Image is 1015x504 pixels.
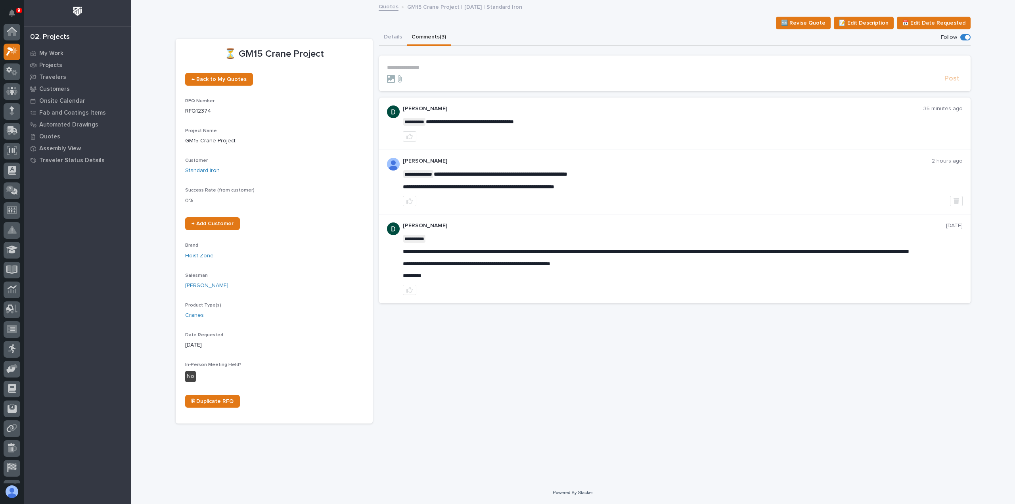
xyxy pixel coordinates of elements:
a: Projects [24,59,131,71]
img: Workspace Logo [70,4,85,19]
p: My Work [39,50,63,57]
div: Notifications9 [10,10,20,22]
span: Brand [185,243,198,248]
button: 🆕 Revise Quote [776,17,831,29]
span: ← Back to My Quotes [192,77,247,82]
button: 📝 Edit Description [834,17,894,29]
a: Powered By Stacker [553,490,593,495]
p: GM15 Crane Project [185,137,363,145]
p: [PERSON_NAME] [403,105,923,112]
button: Comments (3) [407,29,451,46]
span: Post [944,74,959,83]
button: like this post [403,196,416,206]
p: [DATE] [946,222,963,229]
span: Date Requested [185,333,223,337]
p: GM15 Crane Project | [DATE] | Standard Iron [407,2,522,11]
p: RFQ12374 [185,107,363,115]
p: Traveler Status Details [39,157,105,164]
span: Product Type(s) [185,303,221,308]
a: Assembly View [24,142,131,154]
p: Customers [39,86,70,93]
a: ⎘ Duplicate RFQ [185,395,240,408]
span: 📝 Edit Description [839,18,889,28]
p: [PERSON_NAME] [403,158,932,165]
p: 0 % [185,197,363,205]
p: [DATE] [185,341,363,349]
span: In-Person Meeting Held? [185,362,241,367]
button: like this post [403,131,416,142]
button: users-avatar [4,483,20,500]
span: 📅 Edit Date Requested [902,18,965,28]
button: 📅 Edit Date Requested [897,17,971,29]
span: + Add Customer [192,221,234,226]
span: RFQ Number [185,99,214,103]
p: 9 [17,8,20,13]
span: 🆕 Revise Quote [781,18,825,28]
p: Follow [941,34,957,41]
span: ⎘ Duplicate RFQ [192,399,234,404]
a: ← Back to My Quotes [185,73,253,86]
p: Fab and Coatings Items [39,109,106,117]
span: Customer [185,158,208,163]
a: [PERSON_NAME] [185,282,228,290]
a: Onsite Calendar [24,95,131,107]
a: Fab and Coatings Items [24,107,131,119]
p: 35 minutes ago [923,105,963,112]
button: Post [941,74,963,83]
a: My Work [24,47,131,59]
p: 2 hours ago [932,158,963,165]
p: Onsite Calendar [39,98,85,105]
p: [PERSON_NAME] [403,222,946,229]
a: Traveler Status Details [24,154,131,166]
button: like this post [403,285,416,295]
img: ACg8ocJgdhFn4UJomsYM_ouCmoNuTXbjHW0N3LU2ED0DpQ4pt1V6hA=s96-c [387,222,400,235]
a: Hoist Zone [185,252,214,260]
img: ACg8ocJgdhFn4UJomsYM_ouCmoNuTXbjHW0N3LU2ED0DpQ4pt1V6hA=s96-c [387,105,400,118]
a: Quotes [379,2,398,11]
a: + Add Customer [185,217,240,230]
button: Notifications [4,5,20,21]
p: Travelers [39,74,66,81]
img: AOh14Gjx62Rlbesu-yIIyH4c_jqdfkUZL5_Os84z4H1p=s96-c [387,158,400,171]
p: Projects [39,62,62,69]
p: ⏳ GM15 Crane Project [185,48,363,60]
a: Customers [24,83,131,95]
div: 02. Projects [30,33,70,42]
a: Travelers [24,71,131,83]
span: Success Rate (from customer) [185,188,255,193]
a: Automated Drawings [24,119,131,130]
span: Project Name [185,128,217,133]
p: Automated Drawings [39,121,98,128]
p: Quotes [39,133,60,140]
a: Cranes [185,311,204,320]
a: Quotes [24,130,131,142]
a: Standard Iron [185,167,220,175]
div: No [185,371,196,382]
p: Assembly View [39,145,81,152]
span: Salesman [185,273,208,278]
button: Delete post [950,196,963,206]
button: Details [379,29,407,46]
